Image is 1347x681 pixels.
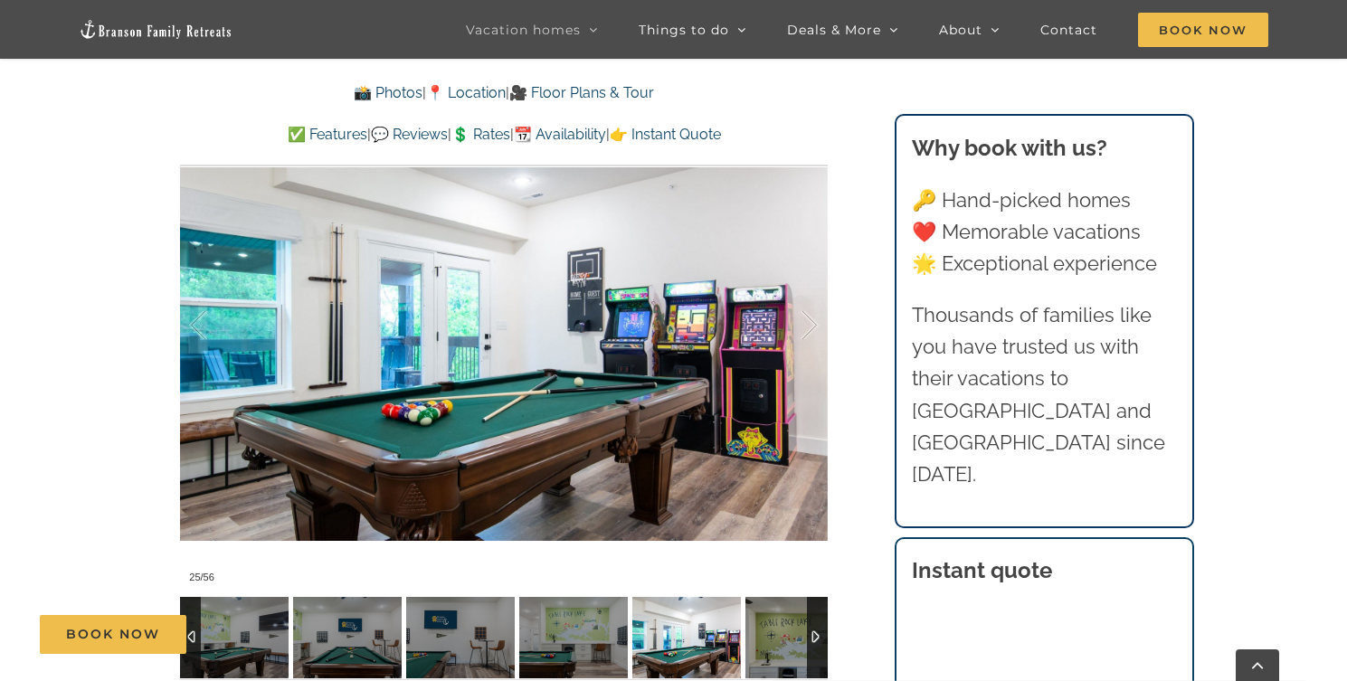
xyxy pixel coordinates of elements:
[180,81,828,105] p: | |
[509,84,654,101] a: 🎥 Floor Plans & Tour
[610,126,721,143] a: 👉 Instant Quote
[180,597,289,678] img: Camp-Stillwater-at-Table-Rock-Lake-Branson-Family-Retreats-vacation-home-1072-scaled.jpg-nggid041...
[293,597,402,678] img: Camp-Stillwater-at-Table-Rock-Lake-Branson-Family-Retreats-vacation-home-1071-TV-scaled.jpg-nggid...
[354,84,422,101] a: 📸 Photos
[1040,24,1097,36] span: Contact
[912,184,1176,280] p: 🔑 Hand-picked homes ❤️ Memorable vacations 🌟 Exceptional experience
[406,597,515,678] img: Camp-Stillwater-at-Table-Rock-Lake-Branson-Family-Retreats-vacation-home-1074-TV-scaled.jpg-nggid...
[632,597,741,678] img: Camp-Stillwater-at-Table-Rock-Lake-Branson-Family-Retreats-vacation-home-1081-scaled.jpg-nggid041...
[79,19,232,40] img: Branson Family Retreats Logo
[939,24,982,36] span: About
[912,299,1176,490] p: Thousands of families like you have trusted us with their vacations to [GEOGRAPHIC_DATA] and [GEO...
[180,123,828,147] p: | | | |
[639,24,729,36] span: Things to do
[371,126,448,143] a: 💬 Reviews
[519,597,628,678] img: Camp-Stillwater-at-Table-Rock-Lake-Branson-Family-Retreats-vacation-home-1077-scaled.jpg-nggid041...
[451,126,510,143] a: 💲 Rates
[787,24,881,36] span: Deals & More
[745,597,854,678] img: Camp-Stillwater-vacation-home-rental-Table-Rock-Lake-1208-scaled.jpg-nggid03878-ngg0dyn-120x90-00...
[912,557,1052,583] strong: Instant quote
[288,126,367,143] a: ✅ Features
[426,84,506,101] a: 📍 Location
[40,615,186,654] a: Book Now
[1138,13,1268,47] span: Book Now
[66,627,160,642] span: Book Now
[912,132,1176,165] h3: Why book with us?
[514,126,606,143] a: 📆 Availability
[466,24,581,36] span: Vacation homes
